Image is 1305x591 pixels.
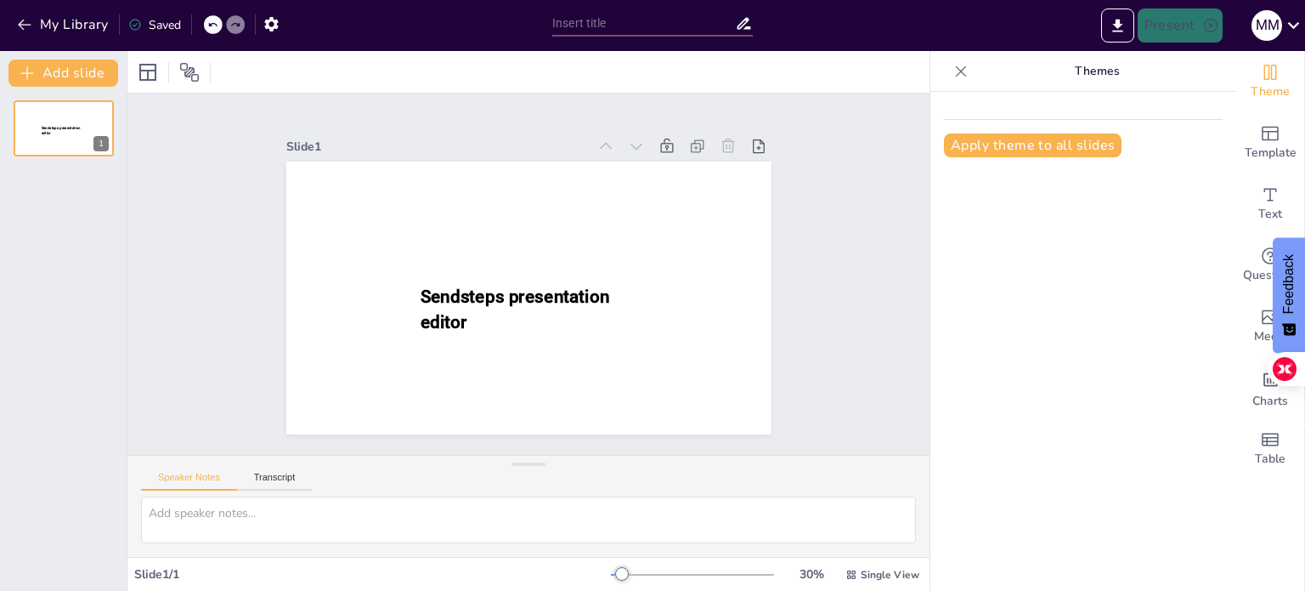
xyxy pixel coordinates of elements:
[128,17,181,33] div: Saved
[286,139,588,155] div: Slide 1
[1251,9,1282,43] button: M M
[14,100,114,156] div: Sendsteps presentation editor1
[1281,254,1297,314] span: Feedback
[13,11,116,38] button: My Library
[42,126,81,135] span: Sendsteps presentation editor
[1252,392,1288,411] span: Charts
[1138,9,1223,43] button: Present
[1245,144,1297,162] span: Template
[134,566,611,582] div: Slide 1 / 1
[1255,450,1285,469] span: Table
[1251,82,1290,101] span: Theme
[179,62,200,82] span: Position
[1236,235,1304,296] div: Get real-time input from your audience
[975,51,1219,92] p: Themes
[134,59,161,86] div: Layout
[1254,327,1287,346] span: Media
[420,287,608,332] span: Sendsteps presentation editor
[8,60,118,87] button: Add slide
[93,136,109,151] div: 1
[791,566,832,582] div: 30 %
[1273,237,1305,353] button: Feedback - Show survey
[237,472,313,491] button: Transcript
[141,472,237,491] button: Speaker Notes
[1243,266,1298,285] span: Questions
[1236,173,1304,235] div: Add text boxes
[1236,296,1304,357] div: Add images, graphics, shapes or video
[1236,112,1304,173] div: Add ready made slides
[1258,205,1282,224] span: Text
[1236,357,1304,418] div: Add charts and graphs
[1251,10,1282,41] div: M M
[1236,418,1304,480] div: Add a table
[1236,51,1304,112] div: Change the overall theme
[944,134,1121,157] button: Apply theme to all slides
[861,568,919,582] span: Single View
[552,11,735,36] input: Insert title
[1101,9,1134,43] button: Export to PowerPoint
